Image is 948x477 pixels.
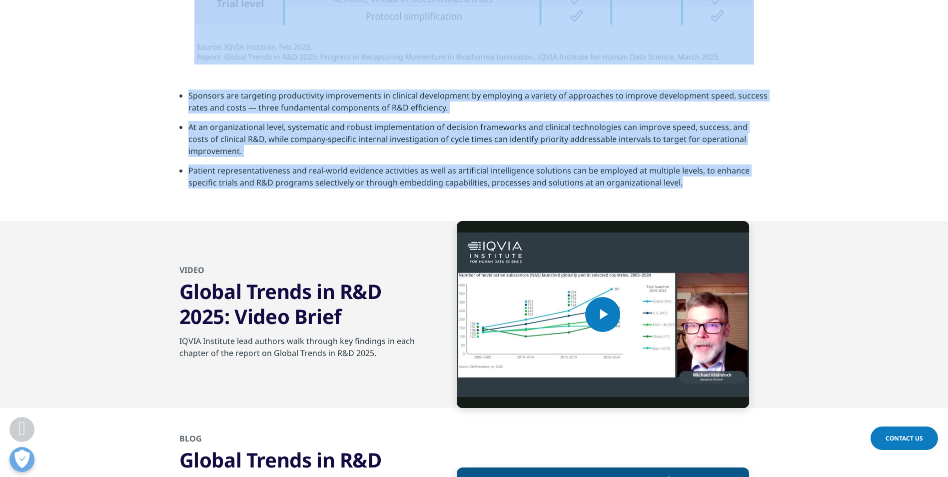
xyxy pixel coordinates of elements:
h2: blog [179,433,422,447]
p: IQVIA Institute lead authors walk through key findings in each chapter of the report on Global Tr... [179,335,422,365]
button: Play Video [585,297,620,332]
button: Open Preferences [9,447,34,472]
h2: video [179,264,422,279]
video-js: Video Player [457,221,749,408]
span: Contact Us [886,434,923,442]
li: Patient representativeness and real-world evidence activities as well as artificial intelligence ... [188,164,769,196]
li: Sponsors are targeting productivity improvements in clinical development by employing a variety o... [188,89,769,121]
li: At an organizational level, systematic and robust implementation of decision frameworks and clini... [188,121,769,164]
a: Contact Us [871,426,938,450]
h3: Global Trends in R&D 2025: Video Brief [179,279,422,329]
